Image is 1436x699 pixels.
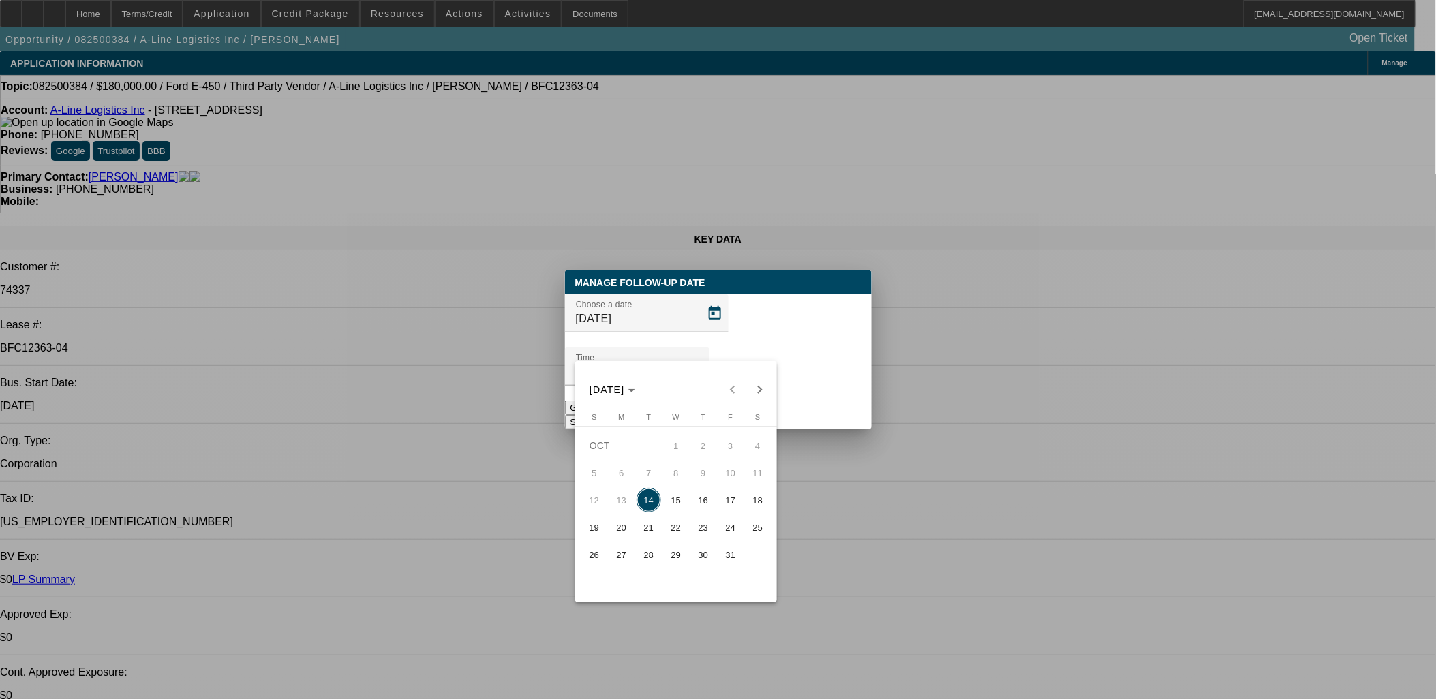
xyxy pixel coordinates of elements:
button: October 3, 2025 [717,432,744,459]
span: 14 [637,488,661,512]
span: 3 [718,433,743,458]
span: 5 [582,461,607,485]
span: 6 [609,461,634,485]
span: 29 [664,542,688,567]
button: Choose month and year [584,377,641,402]
button: October 8, 2025 [662,459,690,486]
button: October 31, 2025 [717,541,744,568]
span: 15 [664,488,688,512]
button: October 17, 2025 [717,486,744,514]
span: [DATE] [590,384,625,395]
span: S [755,413,760,421]
button: October 9, 2025 [690,459,717,486]
button: October 18, 2025 [744,486,772,514]
span: 26 [582,542,607,567]
span: 10 [718,461,743,485]
span: 13 [609,488,634,512]
button: October 15, 2025 [662,486,690,514]
button: October 1, 2025 [662,432,690,459]
button: October 26, 2025 [581,541,608,568]
span: 28 [637,542,661,567]
span: 17 [718,488,743,512]
button: October 22, 2025 [662,514,690,541]
button: October 28, 2025 [635,541,662,568]
button: October 2, 2025 [690,432,717,459]
span: 1 [664,433,688,458]
span: 30 [691,542,716,567]
span: 23 [691,515,716,540]
button: October 27, 2025 [608,541,635,568]
span: 22 [664,515,688,540]
button: October 23, 2025 [690,514,717,541]
span: 2 [691,433,716,458]
button: October 21, 2025 [635,514,662,541]
span: T [701,413,706,421]
button: October 13, 2025 [608,486,635,514]
span: 27 [609,542,634,567]
span: 11 [746,461,770,485]
button: October 29, 2025 [662,541,690,568]
button: October 20, 2025 [608,514,635,541]
span: 8 [664,461,688,485]
span: M [618,413,624,421]
span: 21 [637,515,661,540]
span: 20 [609,515,634,540]
button: October 10, 2025 [717,459,744,486]
span: 25 [746,515,770,540]
button: October 11, 2025 [744,459,772,486]
span: 31 [718,542,743,567]
button: October 6, 2025 [608,459,635,486]
span: 16 [691,488,716,512]
button: October 7, 2025 [635,459,662,486]
button: October 19, 2025 [581,514,608,541]
button: October 25, 2025 [744,514,772,541]
span: 4 [746,433,770,458]
span: 7 [637,461,661,485]
button: October 24, 2025 [717,514,744,541]
td: OCT [581,432,662,459]
button: Next month [746,376,774,403]
button: October 16, 2025 [690,486,717,514]
span: F [729,413,733,421]
span: T [647,413,652,421]
span: 12 [582,488,607,512]
button: October 14, 2025 [635,486,662,514]
span: 19 [582,515,607,540]
span: S [592,413,596,421]
button: October 4, 2025 [744,432,772,459]
button: October 5, 2025 [581,459,608,486]
span: 18 [746,488,770,512]
span: 24 [718,515,743,540]
span: 9 [691,461,716,485]
button: October 12, 2025 [581,486,608,514]
button: October 30, 2025 [690,541,717,568]
span: W [673,413,679,421]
